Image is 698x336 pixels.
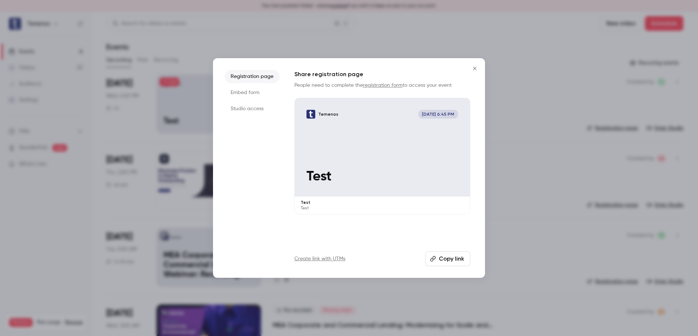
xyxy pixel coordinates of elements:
li: Registration page [225,70,280,83]
a: Create link with UTMs [294,255,345,262]
li: Embed form [225,86,280,99]
li: Studio access [225,102,280,115]
button: Close [467,61,482,76]
p: Test [301,199,464,205]
p: People need to complete the to access your event [294,82,470,89]
span: [DATE] 6:45 PM [418,110,458,119]
p: Temenos [318,111,338,117]
a: registration form [363,83,403,88]
button: Copy link [425,251,470,266]
a: TestTemenos[DATE] 6:45 PMTestTestTest [294,98,470,214]
p: Test [306,169,458,184]
p: Test [301,205,464,211]
h1: Share registration page [294,70,470,79]
img: Test [306,110,315,119]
